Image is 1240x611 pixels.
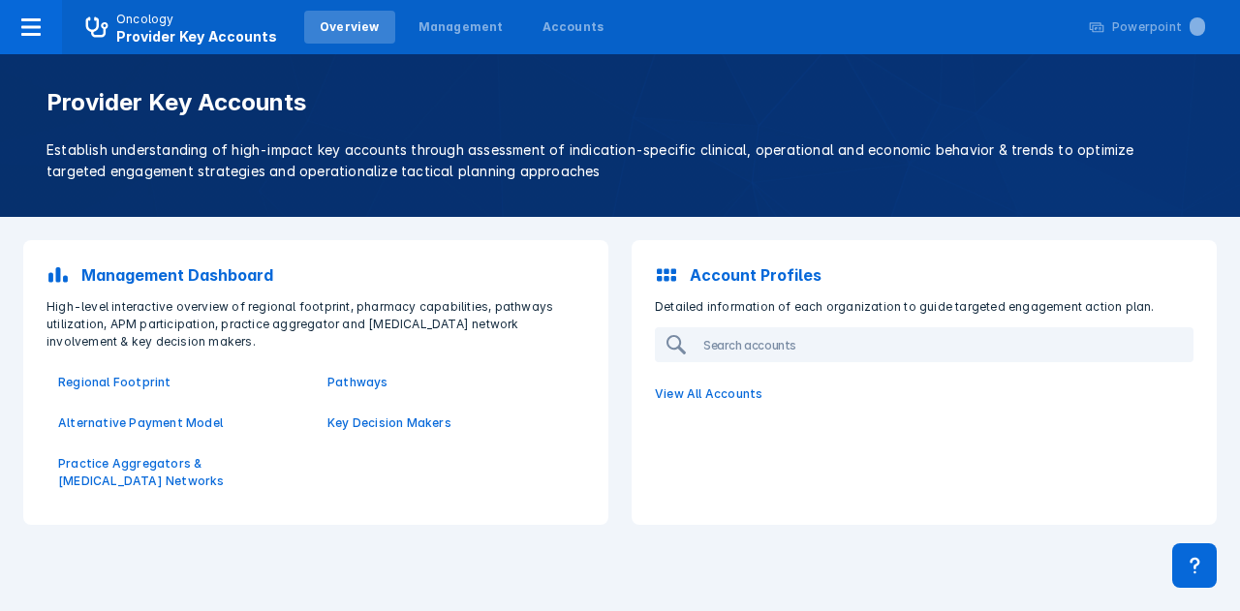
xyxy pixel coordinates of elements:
p: Detailed information of each organization to guide targeted engagement action plan. [643,298,1205,316]
p: High-level interactive overview of regional footprint, pharmacy capabilities, pathways utilizatio... [35,298,597,351]
input: Search accounts [696,329,1192,360]
p: Account Profiles [690,263,821,287]
a: Overview [304,11,395,44]
p: Management Dashboard [81,263,273,287]
div: Overview [320,18,380,36]
div: Powerpoint [1112,18,1205,36]
a: Management [403,11,519,44]
p: Oncology [116,11,174,28]
a: View All Accounts [643,374,1205,414]
a: Practice Aggregators & [MEDICAL_DATA] Networks [58,455,304,490]
a: Accounts [527,11,620,44]
div: Management [418,18,504,36]
a: Management Dashboard [35,252,597,298]
a: Regional Footprint [58,374,304,391]
a: Alternative Payment Model [58,414,304,432]
div: Accounts [542,18,604,36]
a: Account Profiles [643,252,1205,298]
a: Key Decision Makers [327,414,573,432]
p: Establish understanding of high-impact key accounts through assessment of indication-specific cli... [46,139,1193,182]
h1: Provider Key Accounts [46,89,1193,116]
a: Pathways [327,374,573,391]
span: Provider Key Accounts [116,28,277,45]
div: Contact Support [1172,543,1217,588]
